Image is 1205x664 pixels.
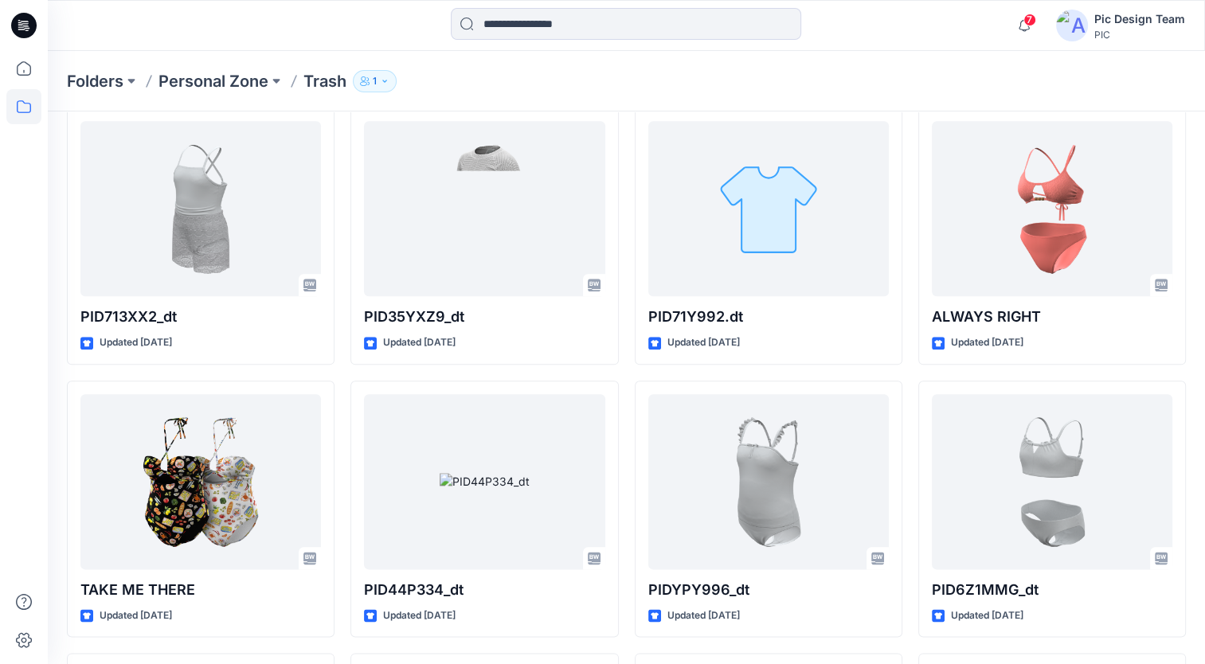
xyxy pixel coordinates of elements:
[353,70,397,92] button: 1
[80,306,321,328] p: PID713XX2_dt
[364,394,604,569] a: PID44P334_dt
[303,70,346,92] p: Trash
[80,394,321,569] a: TAKE ME THERE
[1056,10,1088,41] img: avatar
[648,394,889,569] a: PIDYPY996_dt
[100,334,172,351] p: Updated [DATE]
[667,334,740,351] p: Updated [DATE]
[1094,10,1185,29] div: Pic Design Team
[364,306,604,328] p: PID35YXZ9_dt
[932,579,1172,601] p: PID6Z1MMG_dt
[1023,14,1036,26] span: 7
[373,72,377,90] p: 1
[1094,29,1185,41] div: PIC
[932,394,1172,569] a: PID6Z1MMG_dt
[80,579,321,601] p: TAKE ME THERE
[364,121,604,296] a: PID35YXZ9_dt
[383,607,456,624] p: Updated [DATE]
[67,70,123,92] a: Folders
[648,579,889,601] p: PIDYPY996_dt
[100,607,172,624] p: Updated [DATE]
[648,121,889,296] a: PID71Y992.dt
[951,334,1023,351] p: Updated [DATE]
[648,306,889,328] p: PID71Y992.dt
[951,607,1023,624] p: Updated [DATE]
[383,334,456,351] p: Updated [DATE]
[667,607,740,624] p: Updated [DATE]
[364,579,604,601] p: PID44P334_dt
[80,121,321,296] a: PID713XX2_dt
[932,306,1172,328] p: ALWAYS RIGHT
[932,121,1172,296] a: ALWAYS RIGHT
[158,70,268,92] a: Personal Zone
